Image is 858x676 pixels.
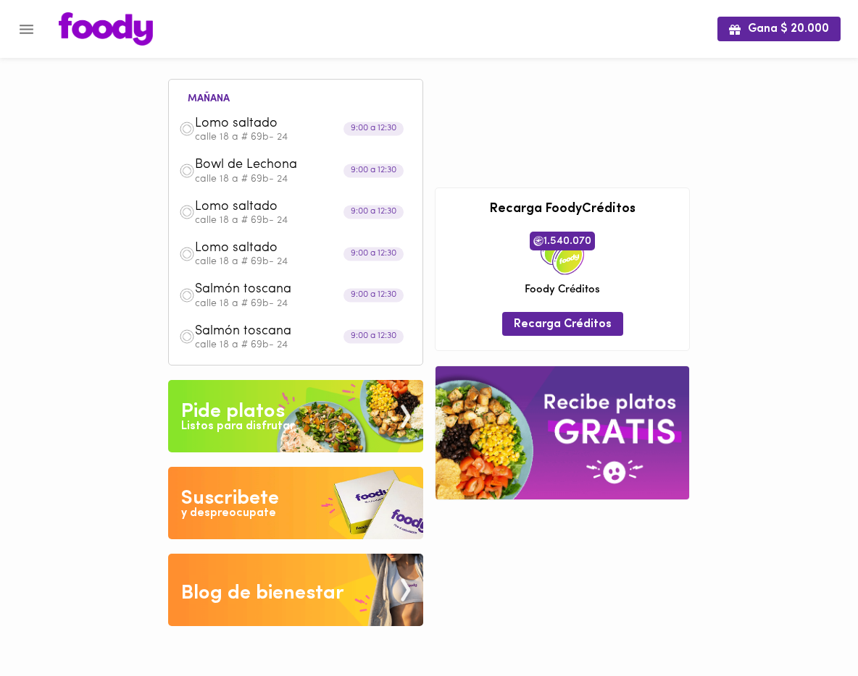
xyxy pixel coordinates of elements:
div: y despreocupate [181,505,276,522]
div: 9:00 a 12:30 [343,288,404,302]
img: dish.png [179,121,195,137]
img: dish.png [179,329,195,345]
span: 1.540.070 [530,232,595,250]
img: dish.png [179,204,195,220]
div: Listos para disfrutar [181,418,294,435]
li: mañana [176,90,241,104]
button: Menu [9,12,44,47]
div: Pide platos [181,397,285,426]
img: referral-banner.png [436,366,689,499]
img: dish.png [179,287,195,303]
img: Disfruta bajar de peso [168,467,423,539]
p: calle 18 a # 69b- 24 [195,257,412,267]
div: 9:00 a 12:30 [343,206,404,219]
span: Bowl de Lechona [195,157,362,174]
span: Recarga Créditos [514,318,612,331]
span: Lomo saltado [195,199,362,216]
div: Suscribete [181,484,279,513]
img: foody-creditos.png [533,236,543,246]
p: calle 18 a # 69b- 24 [195,216,412,226]
p: calle 18 a # 69b- 24 [195,174,412,185]
img: credits-package.png [541,232,584,275]
img: dish.png [179,246,195,262]
div: 9:00 a 12:30 [343,164,404,177]
div: 9:00 a 12:30 [343,247,404,261]
span: Foody Créditos [525,282,600,297]
button: Gana $ 20.000 [717,17,841,41]
img: Blog de bienestar [168,554,423,626]
div: 9:00 a 12:30 [343,330,404,344]
h3: Recarga FoodyCréditos [446,203,678,217]
span: Lomo saltado [195,116,362,132]
span: Salmón toscana [195,324,362,340]
iframe: Messagebird Livechat Widget [774,592,844,662]
span: Lomo saltado [195,240,362,257]
div: 9:00 a 12:30 [343,122,404,136]
span: Salmón toscana [195,282,362,298]
p: calle 18 a # 69b- 24 [195,132,412,143]
p: calle 18 a # 69b- 24 [195,340,412,350]
img: Pide un Platos [168,380,423,452]
span: Gana $ 20.000 [729,22,829,36]
img: logo.png [59,12,153,46]
img: dish.png [179,163,195,179]
p: calle 18 a # 69b- 24 [195,299,412,309]
button: Recarga Créditos [502,312,623,336]
div: Blog de bienestar [181,579,344,608]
